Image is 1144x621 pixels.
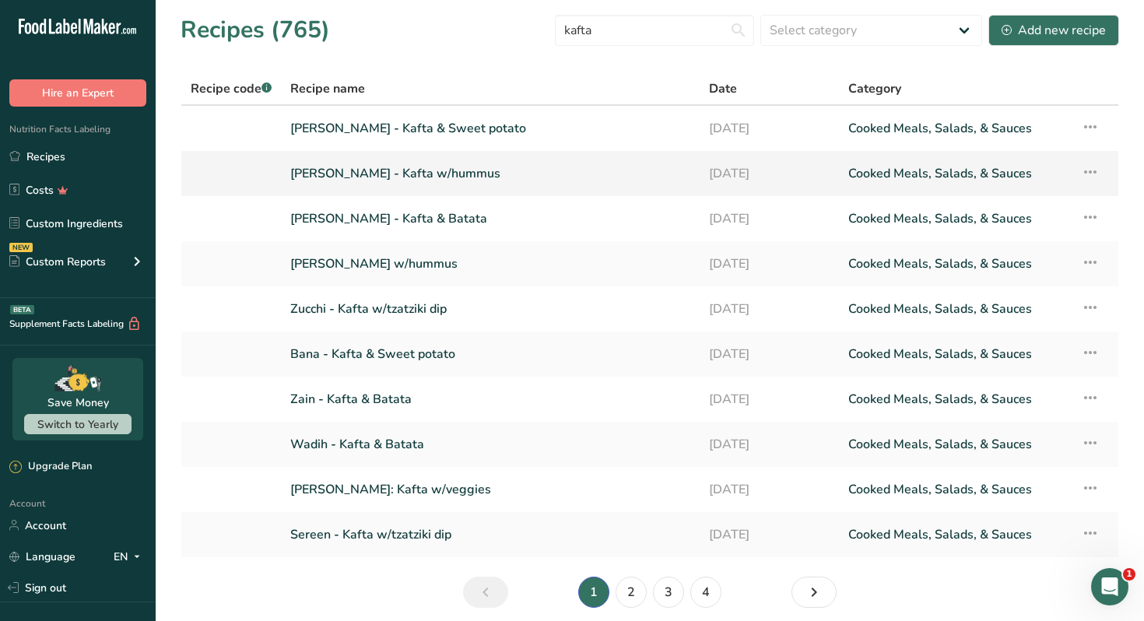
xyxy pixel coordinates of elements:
[290,112,690,145] a: [PERSON_NAME] - Kafta & Sweet potato
[290,79,365,98] span: Recipe name
[709,473,830,506] a: [DATE]
[290,383,690,416] a: Zain - Kafta & Batata
[653,577,684,608] a: Page 3.
[848,383,1062,416] a: Cooked Meals, Salads, & Sauces
[848,247,1062,280] a: Cooked Meals, Salads, & Sauces
[290,157,690,190] a: [PERSON_NAME] - Kafta w/hummus
[290,338,690,370] a: Bana - Kafta & Sweet potato
[9,79,146,107] button: Hire an Expert
[690,577,721,608] a: Page 4.
[709,383,830,416] a: [DATE]
[555,15,754,46] input: Search for recipe
[290,247,690,280] a: [PERSON_NAME] w/hummus
[848,112,1062,145] a: Cooked Meals, Salads, & Sauces
[10,305,34,314] div: BETA
[848,202,1062,235] a: Cooked Meals, Salads, & Sauces
[191,80,272,97] span: Recipe code
[290,202,690,235] a: [PERSON_NAME] - Kafta & Batata
[709,428,830,461] a: [DATE]
[1123,568,1135,581] span: 1
[463,577,508,608] a: Previous page
[290,473,690,506] a: [PERSON_NAME]: Kafta w/veggies
[848,518,1062,551] a: Cooked Meals, Salads, & Sauces
[114,547,146,566] div: EN
[848,338,1062,370] a: Cooked Meals, Salads, & Sauces
[709,247,830,280] a: [DATE]
[47,395,109,411] div: Save Money
[9,243,33,252] div: NEW
[1002,21,1106,40] div: Add new recipe
[24,414,132,434] button: Switch to Yearly
[9,543,75,570] a: Language
[848,79,901,98] span: Category
[9,459,92,475] div: Upgrade Plan
[709,79,737,98] span: Date
[181,12,330,47] h1: Recipes (765)
[709,157,830,190] a: [DATE]
[848,428,1062,461] a: Cooked Meals, Salads, & Sauces
[616,577,647,608] a: Page 2.
[988,15,1119,46] button: Add new recipe
[709,338,830,370] a: [DATE]
[9,254,106,270] div: Custom Reports
[290,518,690,551] a: Sereen - Kafta w/tzatziki dip
[709,293,830,325] a: [DATE]
[709,112,830,145] a: [DATE]
[791,577,837,608] a: Next page
[848,293,1062,325] a: Cooked Meals, Salads, & Sauces
[848,157,1062,190] a: Cooked Meals, Salads, & Sauces
[1091,568,1128,605] iframe: Intercom live chat
[848,473,1062,506] a: Cooked Meals, Salads, & Sauces
[709,518,830,551] a: [DATE]
[290,293,690,325] a: Zucchi - Kafta w/tzatziki dip
[290,428,690,461] a: Wadih - Kafta & Batata
[37,417,118,432] span: Switch to Yearly
[709,202,830,235] a: [DATE]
